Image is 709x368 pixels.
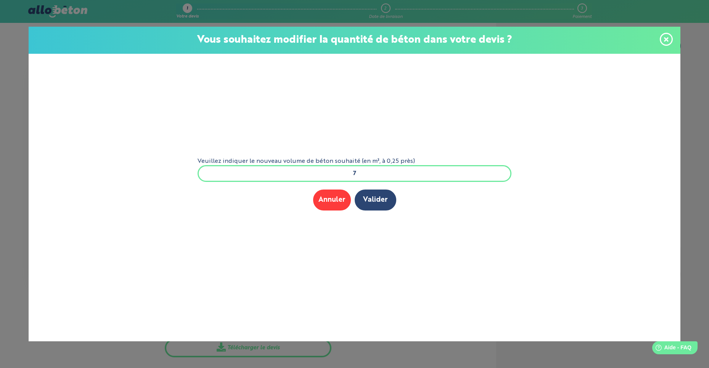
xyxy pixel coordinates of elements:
iframe: Help widget launcher [641,338,701,360]
input: xxx [198,165,511,182]
button: Valider [355,190,396,211]
label: Veuillez indiquer le nouveau volume de béton souhaité (en m³, à 0,25 près) [198,158,511,165]
button: Annuler [313,190,351,211]
p: Vous souhaitez modifier la quantité de béton dans votre devis ? [36,34,673,46]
